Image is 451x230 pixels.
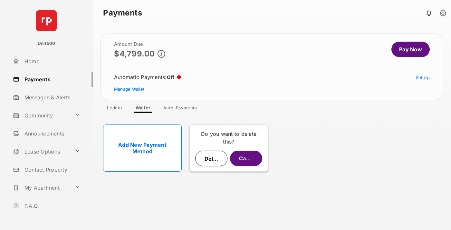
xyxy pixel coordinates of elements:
[10,72,93,87] a: Payments
[230,151,262,166] button: Cancel
[130,105,156,113] a: Wallet
[10,162,93,177] a: Contact Property
[10,198,93,214] a: F.A.Q.
[10,108,72,123] a: Community
[158,105,202,113] a: Auto-Payments
[114,49,155,58] p: $4,799.00
[10,180,72,195] a: My Apartment
[102,105,128,113] a: Ledger
[195,130,263,145] p: Do you want to delete this?
[103,9,142,17] strong: Payments
[195,151,227,166] button: Delete
[38,40,55,47] p: Unit500
[114,42,165,47] h2: Amount Due
[10,126,93,141] a: Announcements
[114,74,181,80] div: Automatic Payments :
[205,155,221,162] span: Delete
[167,74,175,80] span: Off
[416,75,430,80] a: Set Up
[239,155,256,162] span: Cancel
[10,90,93,105] a: Messages & Alerts
[36,10,57,31] img: svg+xml;base64,PHN2ZyB4bWxucz0iaHR0cDovL3d3dy53My5vcmcvMjAwMC9zdmciIHdpZHRoPSI2NCIgaGVpZ2h0PSI2NC...
[103,125,182,172] a: Add New Payment Method
[114,86,144,92] a: Manage Wallet
[10,144,72,159] a: Lease Options
[10,54,93,69] a: Home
